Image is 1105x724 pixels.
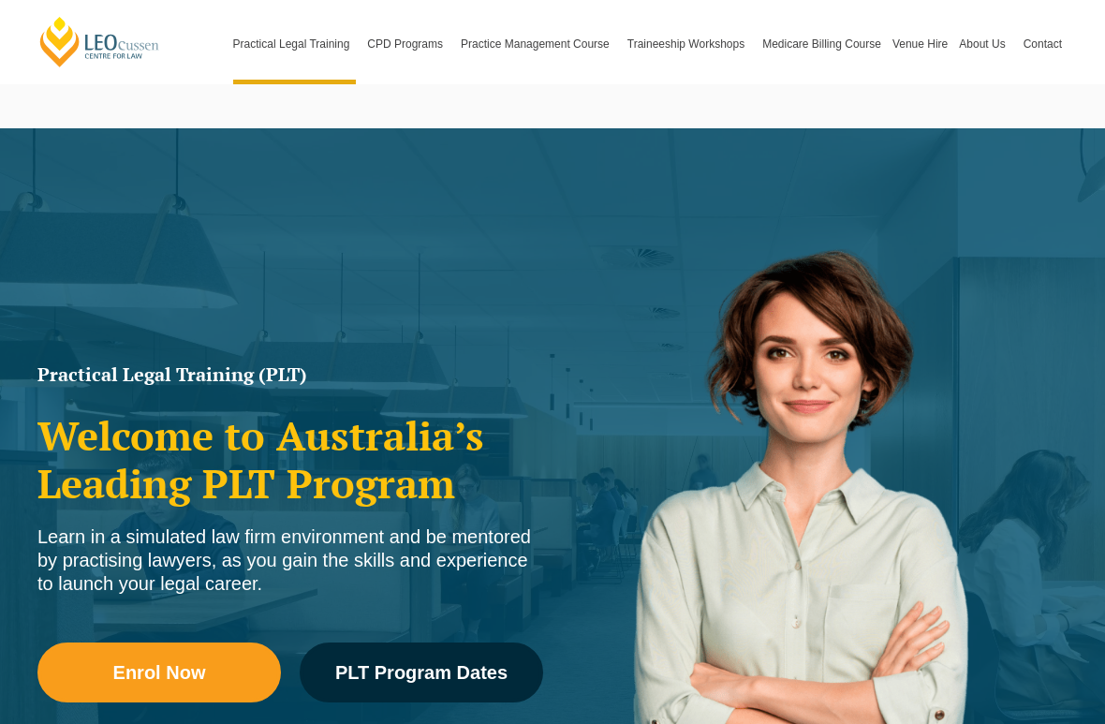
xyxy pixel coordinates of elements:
a: CPD Programs [361,4,455,84]
a: PLT Program Dates [300,643,543,702]
a: Contact [1018,4,1068,84]
h1: Practical Legal Training (PLT) [37,365,543,384]
a: Traineeship Workshops [622,4,757,84]
a: Venue Hire [887,4,953,84]
a: Medicare Billing Course [757,4,887,84]
a: Practical Legal Training [228,4,362,84]
div: Learn in a simulated law firm environment and be mentored by practising lawyers, as you gain the ... [37,525,543,596]
a: About Us [953,4,1017,84]
span: PLT Program Dates [335,663,508,682]
a: [PERSON_NAME] Centre for Law [37,15,162,68]
span: Enrol Now [113,663,206,682]
a: Enrol Now [37,643,281,702]
a: Practice Management Course [455,4,622,84]
h2: Welcome to Australia’s Leading PLT Program [37,412,543,507]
